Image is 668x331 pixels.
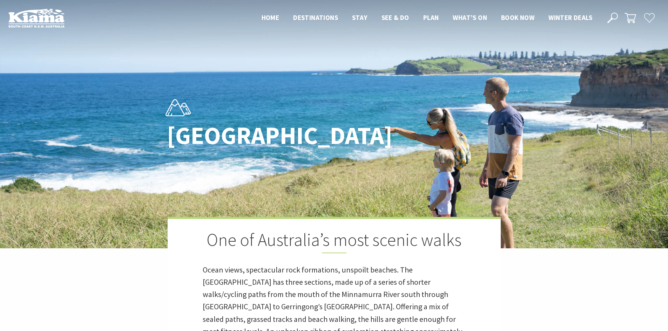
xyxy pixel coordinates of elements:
[423,13,439,22] span: Plan
[167,122,365,149] h1: [GEOGRAPHIC_DATA]
[453,13,487,22] span: What’s On
[262,13,279,22] span: Home
[501,13,534,22] span: Book now
[382,13,409,22] span: See & Do
[352,13,367,22] span: Stay
[548,13,592,22] span: Winter Deals
[8,8,65,28] img: Kiama Logo
[203,229,466,253] h2: One of Australia’s most scenic walks
[255,12,599,24] nav: Main Menu
[293,13,338,22] span: Destinations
